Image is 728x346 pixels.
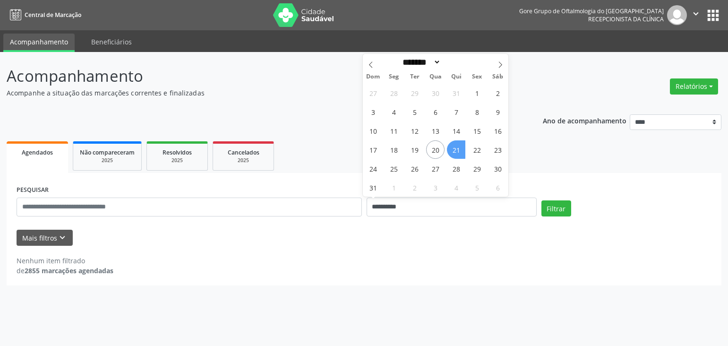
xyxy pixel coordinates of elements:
[364,121,382,140] span: Agosto 10, 2025
[163,148,192,156] span: Resolvidos
[447,159,465,178] span: Agosto 28, 2025
[426,159,445,178] span: Agosto 27, 2025
[220,157,267,164] div: 2025
[17,230,73,246] button: Mais filtroskeyboard_arrow_down
[441,57,472,67] input: Year
[468,84,486,102] span: Agosto 1, 2025
[404,74,425,80] span: Ter
[17,183,49,198] label: PESQUISAR
[488,140,507,159] span: Agosto 23, 2025
[385,140,403,159] span: Agosto 18, 2025
[426,84,445,102] span: Julho 30, 2025
[22,148,53,156] span: Agendados
[7,64,507,88] p: Acompanhamento
[405,84,424,102] span: Julho 29, 2025
[17,256,113,266] div: Nenhum item filtrado
[384,74,404,80] span: Seg
[7,88,507,98] p: Acompanhe a situação das marcações correntes e finalizadas
[468,178,486,197] span: Setembro 5, 2025
[364,159,382,178] span: Agosto 24, 2025
[405,103,424,121] span: Agosto 5, 2025
[447,140,465,159] span: Agosto 21, 2025
[405,121,424,140] span: Agosto 12, 2025
[468,103,486,121] span: Agosto 8, 2025
[385,103,403,121] span: Agosto 4, 2025
[57,233,68,243] i: keyboard_arrow_down
[488,103,507,121] span: Agosto 9, 2025
[364,178,382,197] span: Agosto 31, 2025
[426,140,445,159] span: Agosto 20, 2025
[364,140,382,159] span: Agosto 17, 2025
[488,178,507,197] span: Setembro 6, 2025
[3,34,75,52] a: Acompanhamento
[85,34,138,50] a: Beneficiários
[363,74,384,80] span: Dom
[488,74,508,80] span: Sáb
[447,121,465,140] span: Agosto 14, 2025
[80,148,135,156] span: Não compareceram
[519,7,664,15] div: Gore Grupo de Oftalmologia do [GEOGRAPHIC_DATA]
[385,178,403,197] span: Setembro 1, 2025
[385,159,403,178] span: Agosto 25, 2025
[25,11,81,19] span: Central de Marcação
[468,121,486,140] span: Agosto 15, 2025
[468,140,486,159] span: Agosto 22, 2025
[364,103,382,121] span: Agosto 3, 2025
[25,266,113,275] strong: 2855 marcações agendadas
[667,5,687,25] img: img
[80,157,135,164] div: 2025
[588,15,664,23] span: Recepcionista da clínica
[488,121,507,140] span: Agosto 16, 2025
[541,200,571,216] button: Filtrar
[364,84,382,102] span: Julho 27, 2025
[446,74,467,80] span: Qui
[691,9,701,19] i: 
[447,178,465,197] span: Setembro 4, 2025
[154,157,201,164] div: 2025
[543,114,626,126] p: Ano de acompanhamento
[17,266,113,276] div: de
[467,74,488,80] span: Sex
[426,103,445,121] span: Agosto 6, 2025
[405,159,424,178] span: Agosto 26, 2025
[405,178,424,197] span: Setembro 2, 2025
[705,7,721,24] button: apps
[385,84,403,102] span: Julho 28, 2025
[228,148,259,156] span: Cancelados
[385,121,403,140] span: Agosto 11, 2025
[447,103,465,121] span: Agosto 7, 2025
[399,57,441,67] select: Month
[426,121,445,140] span: Agosto 13, 2025
[488,159,507,178] span: Agosto 30, 2025
[405,140,424,159] span: Agosto 19, 2025
[468,159,486,178] span: Agosto 29, 2025
[670,78,718,95] button: Relatórios
[488,84,507,102] span: Agosto 2, 2025
[426,178,445,197] span: Setembro 3, 2025
[447,84,465,102] span: Julho 31, 2025
[687,5,705,25] button: 
[7,7,81,23] a: Central de Marcação
[425,74,446,80] span: Qua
